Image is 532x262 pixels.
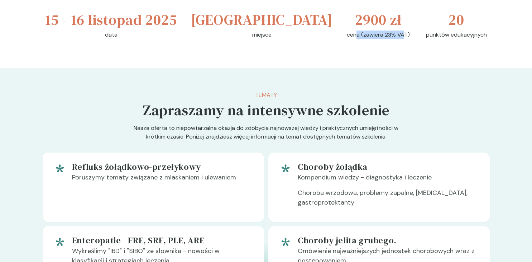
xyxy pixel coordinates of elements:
[298,188,478,213] p: Choroba wrzodowa, problemy zapalne, [MEDICAL_DATA], gastroprotektanty
[298,235,478,246] h5: Choroby jelita grubego.
[105,31,118,39] p: data
[298,161,478,173] h5: Choroby żołądka
[143,91,389,99] p: Tematy
[72,235,253,246] h5: Enteropatie - FRE, SRE, PLE, ARE
[347,31,410,39] p: cena (zawiera 23% VAT)
[298,173,478,188] p: Kompendium wiedzy - diagnostyka i leczenie
[72,173,253,188] p: Poruszymy tematy związane z mlaskaniem i ulewaniem
[129,124,404,153] p: Nasza oferta to niepowtarzalna okazja do zdobycia najnowszej wiedzy i praktycznych umiejętności w...
[252,31,272,39] p: miejsce
[191,9,332,31] h3: [GEOGRAPHIC_DATA]
[426,31,487,39] p: punktów edukacyjnych
[72,161,253,173] h5: Refluks żołądkowo-przełykowy
[143,99,389,121] h5: Zapraszamy na intensywne szkolenie
[45,9,177,31] h3: 15 - 16 listopad 2025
